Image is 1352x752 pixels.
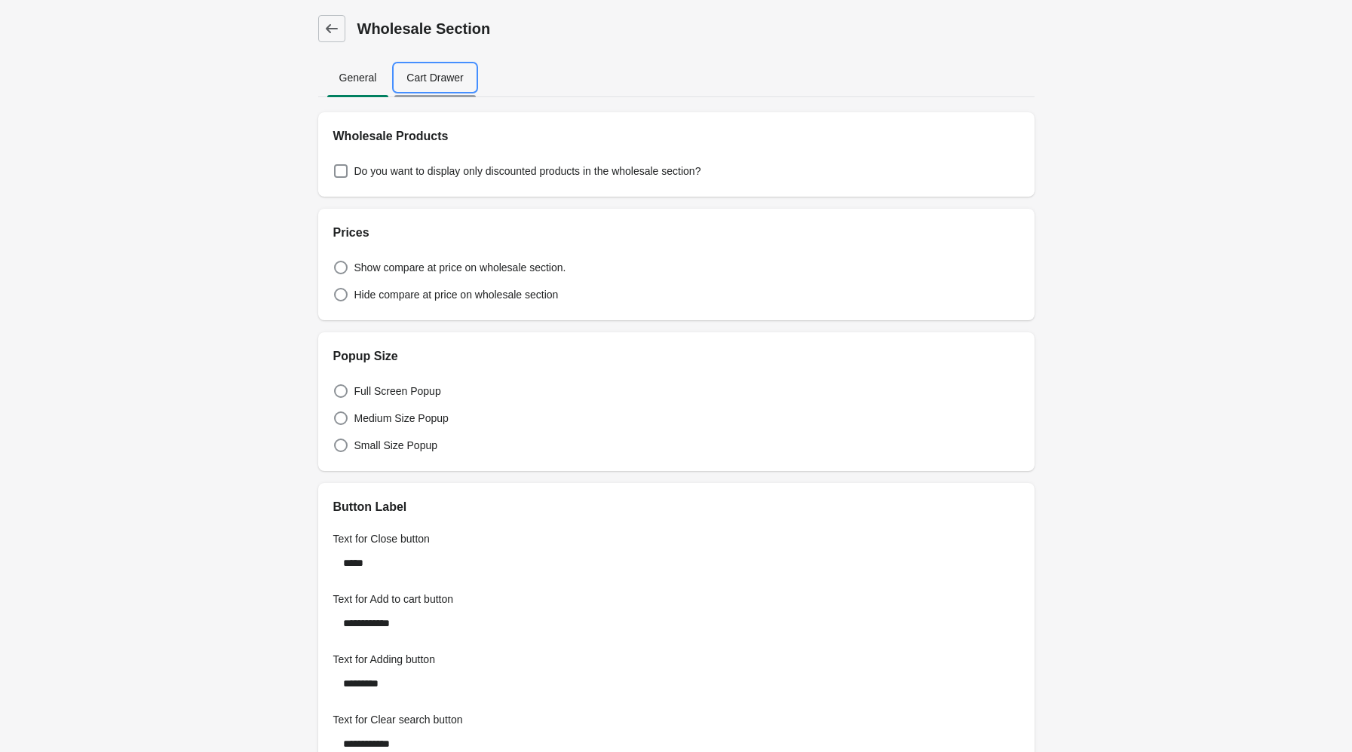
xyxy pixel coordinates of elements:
[333,531,430,546] label: Text for Close button
[354,384,441,399] span: Full Screen Popup
[333,224,1019,242] h2: Prices
[333,127,1019,145] h2: Wholesale Products
[333,498,1019,516] h2: Button Label
[357,18,1035,39] h1: Wholesale Section
[318,15,345,42] a: Dashboard
[333,652,435,667] label: Text for Adding button
[394,64,475,91] span: Cart Drawer
[354,287,559,302] span: Hide compare at price on wholesale section
[324,58,392,97] button: General
[333,712,463,727] label: Text for Clear search button
[333,592,454,607] label: Text for Add to cart button
[354,164,701,179] span: Do you want to display only discounted products in the wholesale section?
[354,260,566,275] span: Show compare at price on wholesale section.
[327,64,389,91] span: General
[333,347,1019,365] h2: Popup Size
[354,438,438,453] span: Small Size Popup
[354,411,449,426] span: Medium Size Popup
